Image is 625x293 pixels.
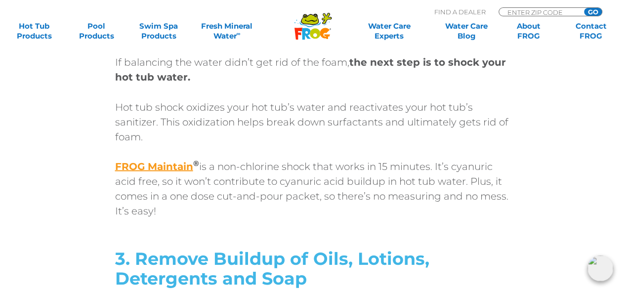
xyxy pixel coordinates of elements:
[587,255,613,281] img: openIcon
[350,21,428,41] a: Water CareExperts
[115,99,510,144] p: Hot tub shock oxidizes your hot tub’s water and reactivates your hot tub’s sanitizer. This oxidiz...
[434,7,486,16] p: Find A Dealer
[504,21,553,41] a: AboutFROG
[567,21,615,41] a: ContactFROG
[115,159,510,218] p: is a non-chlorine shock that works in 15 minutes. It’s cyanuric acid free, so it won’t contribute...
[584,8,602,16] input: GO
[10,21,58,41] a: Hot TubProducts
[134,21,183,41] a: Swim SpaProducts
[115,248,429,289] strong: 3. Remove Buildup of Oils, Lotions, Detergents and Soap
[115,56,506,83] strong: the next step is to shock your hot tub water.
[115,55,510,84] p: If balancing the water didn’t get rid of the foam,
[442,21,491,41] a: Water CareBlog
[197,21,257,41] a: Fresh MineralWater∞
[506,8,573,16] input: Zip Code Form
[115,160,193,172] a: FROG Maintain
[72,21,121,41] a: PoolProducts
[237,30,241,37] sup: ∞
[193,158,199,167] strong: ®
